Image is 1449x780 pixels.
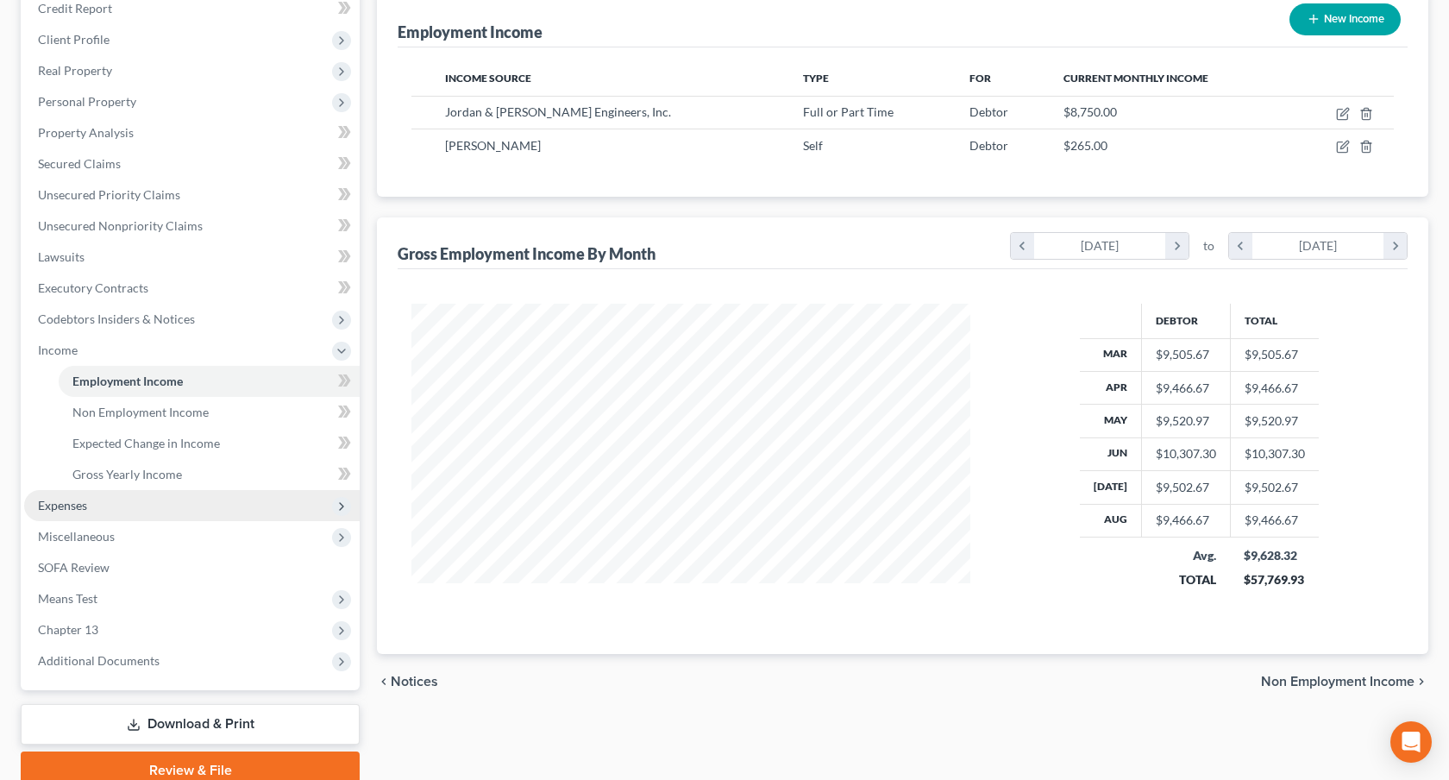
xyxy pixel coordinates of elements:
span: to [1203,237,1214,255]
span: Full or Part Time [803,104,894,119]
td: $9,502.67 [1230,471,1319,504]
button: New Income [1289,3,1401,35]
span: Debtor [969,104,1008,119]
div: [DATE] [1034,233,1166,259]
div: Gross Employment Income By Month [398,243,655,264]
span: Non Employment Income [1261,675,1414,689]
th: [DATE] [1080,471,1142,504]
div: Open Intercom Messenger [1390,721,1432,763]
th: Mar [1080,338,1142,371]
span: For [969,72,991,85]
span: Unsecured Nonpriority Claims [38,218,203,233]
span: Expected Change in Income [72,436,220,450]
span: Executory Contracts [38,280,148,295]
div: [DATE] [1252,233,1384,259]
span: Additional Documents [38,653,160,668]
th: Debtor [1141,304,1230,338]
a: SOFA Review [24,552,360,583]
span: Notices [391,675,438,689]
td: $10,307.30 [1230,437,1319,470]
i: chevron_right [1414,675,1428,689]
span: Current Monthly Income [1063,72,1208,85]
div: $9,466.67 [1156,380,1216,397]
i: chevron_left [1229,233,1252,259]
span: Unsecured Priority Claims [38,187,180,202]
div: $9,505.67 [1156,346,1216,363]
div: Employment Income [398,22,543,42]
span: [PERSON_NAME] [445,138,541,153]
a: Lawsuits [24,242,360,273]
div: $9,628.32 [1244,547,1305,564]
span: Means Test [38,591,97,606]
span: Expenses [38,498,87,513]
span: Gross Yearly Income [72,467,182,481]
td: $9,466.67 [1230,504,1319,537]
a: Property Analysis [24,117,360,148]
span: Client Profile [38,32,110,47]
span: Jordan & [PERSON_NAME] Engineers, Inc. [445,104,671,119]
div: TOTAL [1155,571,1216,588]
span: Chapter 13 [38,622,98,637]
a: Unsecured Priority Claims [24,179,360,211]
span: Non Employment Income [72,405,209,419]
span: Lawsuits [38,249,85,264]
span: Income [38,343,78,357]
th: Apr [1080,371,1142,404]
i: chevron_right [1383,233,1407,259]
span: Credit Report [38,1,112,16]
a: Gross Yearly Income [59,459,360,490]
span: Miscellaneous [38,529,115,544]
span: Self [803,138,823,153]
span: $265.00 [1063,138,1107,153]
div: $57,769.93 [1244,571,1305,588]
a: Employment Income [59,366,360,397]
div: $10,307.30 [1156,445,1216,462]
div: $9,466.67 [1156,512,1216,529]
span: Debtor [969,138,1008,153]
td: $9,505.67 [1230,338,1319,371]
span: $8,750.00 [1063,104,1117,119]
button: Non Employment Income chevron_right [1261,675,1428,689]
i: chevron_left [377,675,391,689]
th: Total [1230,304,1319,338]
a: Download & Print [21,704,360,745]
span: Personal Property [38,94,136,109]
span: Income Source [445,72,531,85]
span: Secured Claims [38,156,121,171]
span: Employment Income [72,374,183,388]
a: Expected Change in Income [59,428,360,459]
th: Jun [1080,437,1142,470]
span: Real Property [38,63,112,78]
span: SOFA Review [38,560,110,575]
span: Property Analysis [38,125,134,140]
div: $9,502.67 [1156,479,1216,496]
span: Codebtors Insiders & Notices [38,311,195,326]
i: chevron_right [1165,233,1189,259]
a: Unsecured Nonpriority Claims [24,211,360,242]
td: $9,466.67 [1230,371,1319,404]
div: Avg. [1155,547,1216,564]
span: Type [803,72,829,85]
td: $9,520.97 [1230,405,1319,437]
a: Secured Claims [24,148,360,179]
a: Executory Contracts [24,273,360,304]
button: chevron_left Notices [377,675,438,689]
i: chevron_left [1011,233,1034,259]
th: May [1080,405,1142,437]
div: $9,520.97 [1156,412,1216,430]
th: Aug [1080,504,1142,537]
a: Non Employment Income [59,397,360,428]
